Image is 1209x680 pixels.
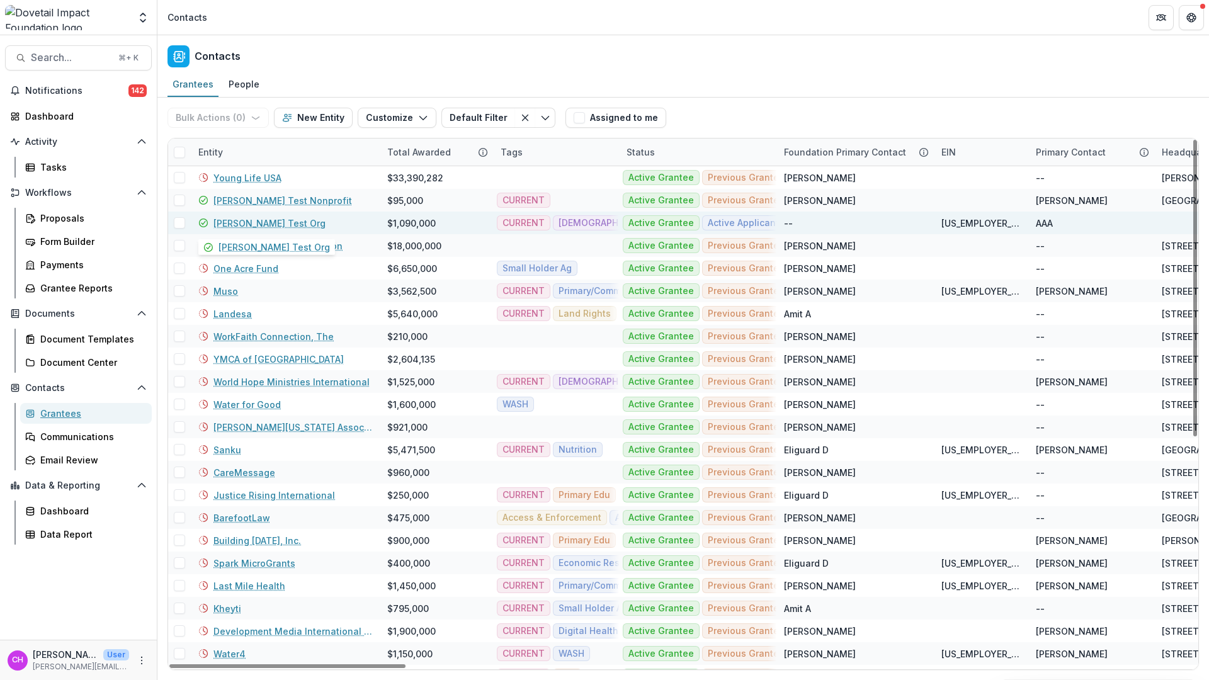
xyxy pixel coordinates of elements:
[213,375,370,388] a: World Hope Ministries International
[628,173,694,183] span: Active Grantee
[1036,602,1045,615] div: --
[33,648,98,661] p: [PERSON_NAME] [PERSON_NAME]
[387,625,436,638] div: $1,900,000
[1036,217,1053,230] div: AAA
[784,557,829,570] div: Eliguard D
[25,137,132,147] span: Activity
[784,217,793,230] div: --
[20,426,152,447] a: Communications
[213,557,295,570] a: Spark MicroGrants
[1028,139,1154,166] div: Primary Contact
[20,524,152,545] a: Data Report
[628,513,694,523] span: Active Grantee
[708,195,785,206] span: Previous Grantee
[1028,145,1113,159] div: Primary Contact
[941,285,1021,298] div: [US_EMPLOYER_IDENTIFICATION_NUMBER]
[213,194,352,207] a: [PERSON_NAME] Test Nonprofit
[5,106,152,127] a: Dashboard
[213,217,326,230] a: [PERSON_NAME] Test Org
[5,475,152,496] button: Open Data & Reporting
[559,603,628,614] span: Small Holder Ag
[5,303,152,324] button: Open Documents
[5,132,152,152] button: Open Activity
[213,262,278,275] a: One Acre Fund
[387,194,423,207] div: $95,000
[213,353,344,366] a: YMCA of [GEOGRAPHIC_DATA]
[559,377,726,387] span: [DEMOGRAPHIC_DATA] Faith Formation
[708,445,785,455] span: Previous Grantee
[784,194,856,207] div: [PERSON_NAME]
[628,490,694,501] span: Active Grantee
[213,625,372,638] a: Development Media International Associates CIC
[387,285,436,298] div: $3,562,500
[213,307,252,320] a: Landesa
[784,353,856,366] div: [PERSON_NAME]
[1036,534,1108,547] div: [PERSON_NAME]
[708,263,785,274] span: Previous Grantee
[708,490,785,501] span: Previous Grantee
[628,241,694,251] span: Active Grantee
[628,603,694,614] span: Active Grantee
[502,399,528,410] span: WASH
[502,603,545,614] span: CURRENT
[40,161,142,174] div: Tasks
[559,445,597,455] span: Nutrition
[20,231,152,252] a: Form Builder
[25,86,128,96] span: Notifications
[191,145,230,159] div: Entity
[708,309,785,319] span: Previous Grantee
[213,330,334,343] a: WorkFaith Connection, The
[195,50,241,62] h2: Contacts
[25,188,132,198] span: Workflows
[380,145,458,159] div: Total Awarded
[387,239,441,252] div: $18,000,000
[1036,171,1045,184] div: --
[191,139,380,166] div: Entity
[559,649,584,659] span: WASH
[502,195,545,206] span: CURRENT
[628,467,694,478] span: Active Grantee
[128,84,147,97] span: 142
[387,375,434,388] div: $1,525,000
[708,603,785,614] span: Previous Grantee
[559,490,610,501] span: Primary Edu
[784,625,856,638] div: [PERSON_NAME]
[628,626,694,637] span: Active Grantee
[1036,353,1045,366] div: --
[628,377,694,387] span: Active Grantee
[5,5,129,30] img: Dovetail Impact Foundation logo
[387,353,435,366] div: $2,604,135
[1036,262,1045,275] div: --
[565,108,666,128] button: Assigned to me
[167,11,207,24] div: Contacts
[1036,625,1108,638] div: [PERSON_NAME]
[1036,489,1045,502] div: --
[213,602,241,615] a: Kheyti
[40,356,142,369] div: Document Center
[167,108,269,128] button: Bulk Actions (0)
[40,258,142,271] div: Payments
[213,647,246,660] a: Water4
[628,558,694,569] span: Active Grantee
[1036,375,1108,388] div: [PERSON_NAME]
[559,286,674,297] span: Primary/Community Health
[784,489,829,502] div: Eliguard D
[502,309,545,319] span: CURRENT
[502,490,545,501] span: CURRENT
[213,466,275,479] a: CareMessage
[784,330,856,343] div: [PERSON_NAME]
[387,443,435,456] div: $5,471,500
[784,534,856,547] div: [PERSON_NAME]
[628,535,694,546] span: Active Grantee
[213,443,241,456] a: Sanku
[502,445,545,455] span: CURRENT
[1036,307,1045,320] div: --
[1036,579,1108,592] div: [PERSON_NAME]
[1036,421,1045,434] div: --
[941,579,1021,592] div: [US_EMPLOYER_IDENTIFICATION_NUMBER]
[380,139,493,166] div: Total Awarded
[1036,466,1045,479] div: --
[31,52,111,64] span: Search...
[502,513,601,523] span: Access & Enforcement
